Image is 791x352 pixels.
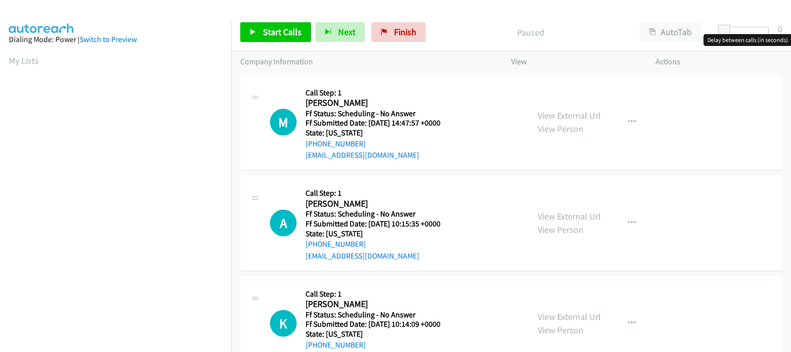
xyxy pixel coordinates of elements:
[306,289,453,299] h5: Call Step: 1
[270,210,297,236] h1: A
[240,22,311,42] a: Start Calls
[640,22,701,42] button: AutoTab
[538,324,583,336] a: View Person
[306,239,366,249] a: [PHONE_NUMBER]
[315,22,365,42] button: Next
[656,56,782,68] p: Actions
[306,310,453,320] h5: Ff Status: Scheduling - No Answer
[306,198,453,210] h2: [PERSON_NAME]
[538,110,601,121] a: View External Url
[306,299,453,310] h2: [PERSON_NAME]
[240,56,493,68] p: Company Information
[538,224,583,235] a: View Person
[306,319,453,329] h5: Ff Submitted Date: [DATE] 10:14:09 +0000
[306,329,453,339] h5: State: [US_STATE]
[439,26,622,39] p: Paused
[270,109,297,135] h1: M
[306,118,453,128] h5: Ff Submitted Date: [DATE] 14:47:57 +0000
[306,219,453,229] h5: Ff Submitted Date: [DATE] 10:15:35 +0000
[306,229,453,239] h5: State: [US_STATE]
[80,35,137,44] a: Switch to Preview
[538,123,583,134] a: View Person
[306,97,453,109] h2: [PERSON_NAME]
[306,139,366,148] a: [PHONE_NUMBER]
[306,340,366,350] a: [PHONE_NUMBER]
[778,22,782,36] div: 0
[371,22,426,42] a: Finish
[538,211,601,222] a: View External Url
[306,128,453,138] h5: State: [US_STATE]
[538,311,601,322] a: View External Url
[9,55,39,66] a: My Lists
[306,251,419,261] a: [EMAIL_ADDRESS][DOMAIN_NAME]
[511,56,638,68] p: View
[263,26,302,38] span: Start Calls
[306,150,419,160] a: [EMAIL_ADDRESS][DOMAIN_NAME]
[306,109,453,119] h5: Ff Status: Scheduling - No Answer
[270,310,297,337] h1: K
[394,26,416,38] span: Finish
[306,188,453,198] h5: Call Step: 1
[306,88,453,98] h5: Call Step: 1
[338,26,355,38] span: Next
[270,109,297,135] div: The call is yet to be attempted
[270,310,297,337] div: The call is yet to be attempted
[9,34,222,45] div: Dialing Mode: Power |
[306,209,453,219] h5: Ff Status: Scheduling - No Answer
[270,210,297,236] div: The call is yet to be attempted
